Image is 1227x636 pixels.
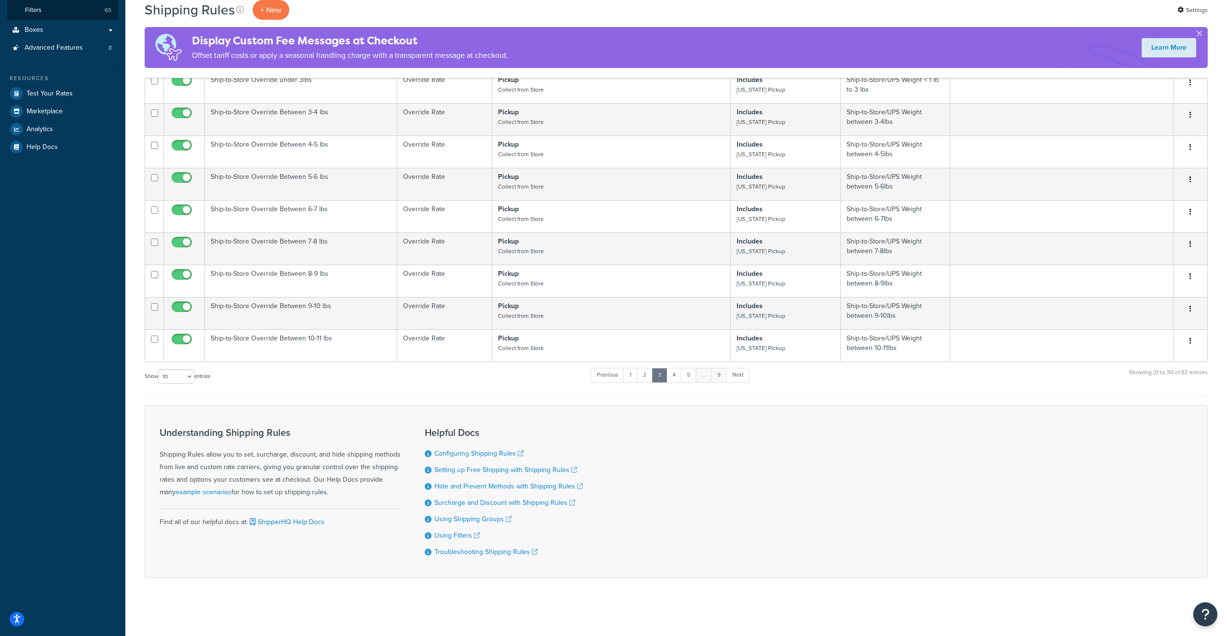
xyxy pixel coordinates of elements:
[7,121,118,138] a: Analytics
[623,368,638,382] a: 1
[434,514,512,524] a: Using Shipping Groups
[1142,38,1196,57] a: Learn More
[498,236,519,246] strong: Pickup
[397,329,492,362] td: Override Rate
[737,236,763,246] strong: Includes
[205,200,397,232] td: Ship-to-Store Override Between 6-7 lbs
[737,344,785,352] small: [US_STATE] Pickup
[7,39,118,57] a: Advanced Features 8
[498,139,519,149] strong: Pickup
[498,118,544,126] small: Collect from Store
[737,139,763,149] strong: Includes
[737,204,763,214] strong: Includes
[498,247,544,256] small: Collect from Store
[696,368,712,382] a: …
[7,103,118,120] a: Marketplace
[105,6,111,14] span: 65
[108,44,112,52] span: 8
[498,107,519,117] strong: Pickup
[7,85,118,102] a: Test Your Rates
[160,427,401,438] h3: Understanding Shipping Rules
[25,26,43,34] span: Boxes
[637,368,653,382] a: 2
[498,301,519,311] strong: Pickup
[1177,3,1208,17] a: Settings
[205,329,397,362] td: Ship-to-Store Override Between 10-11 lbs
[158,369,194,384] select: Showentries
[27,125,53,134] span: Analytics
[841,168,950,200] td: Ship-to-Store/UPS Weight between 5-6lbs
[498,150,544,159] small: Collect from Store
[841,103,950,135] td: Ship-to-Store/UPS Weight between 3-4lbs
[205,232,397,265] td: Ship-to-Store Override Between 7-8 lbs
[205,297,397,329] td: Ship-to-Store Override Between 9-10 lbs
[425,427,583,438] h3: Helpful Docs
[434,498,575,508] a: Surcharge and Discount with Shipping Rules
[205,71,397,103] td: Ship-to-Store Override under 3lbs
[160,427,401,499] div: Shipping Rules allow you to set, surcharge, discount, and hide shipping methods from live and cus...
[434,448,524,459] a: Configuring Shipping Rules
[737,301,763,311] strong: Includes
[25,44,83,52] span: Advanced Features
[27,90,73,98] span: Test Your Rates
[248,517,324,527] a: ShipperHQ Help Docs
[205,135,397,168] td: Ship-to-Store Override Between 4-5 lbs
[7,21,118,39] a: Boxes
[737,182,785,191] small: [US_STATE] Pickup
[591,368,624,382] a: Previous
[7,1,118,19] li: Filters
[498,85,544,94] small: Collect from Store
[27,108,63,116] span: Marketplace
[498,75,519,85] strong: Pickup
[27,143,58,151] span: Help Docs
[498,279,544,288] small: Collect from Store
[7,1,118,19] a: Filters 65
[681,368,697,382] a: 5
[666,368,682,382] a: 4
[175,487,231,497] a: example scenarios
[160,508,401,528] div: Find all of our helpful docs at:
[737,85,785,94] small: [US_STATE] Pickup
[498,269,519,279] strong: Pickup
[192,49,508,62] p: Offset tariff costs or apply a seasonal handling charge with a transparent message at checkout.
[498,172,519,182] strong: Pickup
[841,297,950,329] td: Ship-to-Store/UPS Weight between 9-10lbs
[737,75,763,85] strong: Includes
[841,232,950,265] td: Ship-to-Store/UPS Weight between 7-8lbs
[434,481,583,491] a: Hide and Prevent Methods with Shipping Rules
[711,368,727,382] a: 9
[737,269,763,279] strong: Includes
[1193,602,1217,626] button: Open Resource Center
[841,71,950,103] td: Ship-to-Store/UPS Weight < 1 lb to 3 lbs
[205,265,397,297] td: Ship-to-Store Override Between 8-9 lbs
[652,368,667,382] a: 3
[397,200,492,232] td: Override Rate
[397,297,492,329] td: Override Rate
[737,150,785,159] small: [US_STATE] Pickup
[434,530,480,541] a: Using Filters
[205,103,397,135] td: Ship-to-Store Override Between 3-4 lbs
[498,182,544,191] small: Collect from Store
[397,103,492,135] td: Override Rate
[397,232,492,265] td: Override Rate
[1129,367,1208,388] div: Showing 21 to 30 of 82 entries
[25,6,41,14] span: Filters
[841,135,950,168] td: Ship-to-Store/UPS Weight between 4-5lbs
[737,107,763,117] strong: Includes
[434,547,538,557] a: Troubleshooting Shipping Rules
[7,74,118,82] div: Resources
[737,247,785,256] small: [US_STATE] Pickup
[498,215,544,223] small: Collect from Store
[841,329,950,362] td: Ship-to-Store/UPS Weight between 10-11lbs
[7,39,118,57] li: Advanced Features
[498,333,519,343] strong: Pickup
[498,311,544,320] small: Collect from Store
[192,33,508,49] h4: Display Custom Fee Messages at Checkout
[145,0,235,19] h1: Shipping Rules
[737,172,763,182] strong: Includes
[7,138,118,156] li: Help Docs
